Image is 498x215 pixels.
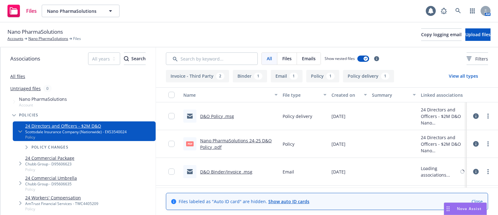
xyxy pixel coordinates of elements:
a: Switch app [466,5,479,17]
button: Invoice - Third Party [166,70,229,82]
div: Nano PharmaSolutions [421,147,464,154]
span: Files labeled as "Auto ID card" are hidden. [179,198,309,205]
button: Nano PharmaSolutions [42,5,120,17]
span: Copy logging email [421,32,462,37]
span: Policy delivery [283,113,312,120]
div: File type [283,92,319,98]
span: Policy [283,141,294,147]
div: Nano PharmaSolutions [421,120,464,126]
svg: Search [124,56,129,61]
div: Drag to move [444,203,452,215]
span: Policy [25,134,127,140]
a: more [484,140,492,148]
button: Copy logging email [421,28,462,41]
div: Summary [372,92,409,98]
button: Nova Assist [444,203,487,215]
a: 24 Commercial Umbrella [25,175,77,181]
span: Nano PharmaSolutions [7,28,63,36]
button: Upload files [465,28,491,41]
button: Created on [329,87,369,102]
button: Policy delivery [343,70,394,82]
span: [DATE] [331,113,345,120]
span: Filters [475,56,488,62]
input: Toggle Row Selected [168,141,175,147]
span: [DATE] [331,141,345,147]
a: Nano PharmaSolutions [28,36,68,42]
div: 2 [216,73,224,80]
a: 24 Workers' Compensation [25,194,98,201]
a: D&O Binder/Invoice .msg [200,169,252,175]
div: Chubb Group - D95606623 [25,161,74,167]
span: Policy [25,187,77,192]
span: Policy [25,167,74,172]
button: Name [181,87,280,102]
span: Files [282,55,292,62]
span: Account [19,102,67,108]
span: All [267,55,272,62]
a: more [484,112,492,120]
a: 24 Directors and Officers - $2M D&O [25,123,127,129]
span: pdf [186,141,194,146]
span: Nano PharmaSolutions [47,8,101,14]
a: Show auto ID cards [268,198,309,204]
span: Nano PharmaSolutions [19,96,67,102]
a: Untriaged files [10,85,41,92]
span: Files [73,36,81,42]
div: Search [124,53,146,65]
div: 1 [326,73,335,80]
div: AmTrust Financial Services - TWC4405209 [25,201,98,206]
span: Emails [302,55,316,62]
div: Created on [331,92,360,98]
button: Policy [306,70,339,82]
div: 1 [381,73,389,80]
input: Select all [168,92,175,98]
a: 24 Commercial Package [25,155,74,161]
input: Toggle Row Selected [168,169,175,175]
span: Email [283,169,294,175]
div: 1 [289,73,298,80]
span: Show nested files [325,56,355,61]
div: Loading associations... [421,165,459,178]
input: Toggle Row Selected [168,113,175,119]
a: Report a Bug [438,5,450,17]
div: 0 [43,85,52,92]
button: View all types [439,70,488,82]
span: [DATE] [331,169,345,175]
div: Linked associations [421,92,464,98]
span: Files [26,8,37,13]
button: Filters [467,52,488,65]
button: Email [271,70,303,82]
button: Linked associations [418,87,467,102]
span: Policies [19,113,39,117]
span: Associations [10,55,40,63]
button: SearchSearch [124,52,146,65]
a: D&O Policy .msg [200,113,234,119]
input: Search by keyword... [166,52,258,65]
a: All files [10,73,25,79]
div: 24 Directors and Officers - $2M D&O [421,134,464,147]
span: Nova Assist [457,206,482,211]
a: Nano PharmaSolutions 24-25 D&O Policy .pdf [200,138,272,150]
button: Binder [233,70,267,82]
span: Policy [25,206,98,212]
a: Accounts [7,36,23,42]
div: 1 [254,73,262,80]
a: Close [472,198,483,205]
span: Policy changes [31,145,68,149]
button: Summary [369,87,418,102]
div: Chubb Group - D95606635 [25,181,77,187]
span: Filters [467,56,488,62]
div: Scottsdale Insurance Company (Nationwide) - EKS3540024 [25,129,127,134]
span: Upload files [465,32,491,37]
div: Name [183,92,271,98]
button: File type [280,87,329,102]
a: Search [452,5,464,17]
div: 24 Directors and Officers - $2M D&O [421,106,464,120]
a: more [484,168,492,175]
a: Files [5,2,39,20]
